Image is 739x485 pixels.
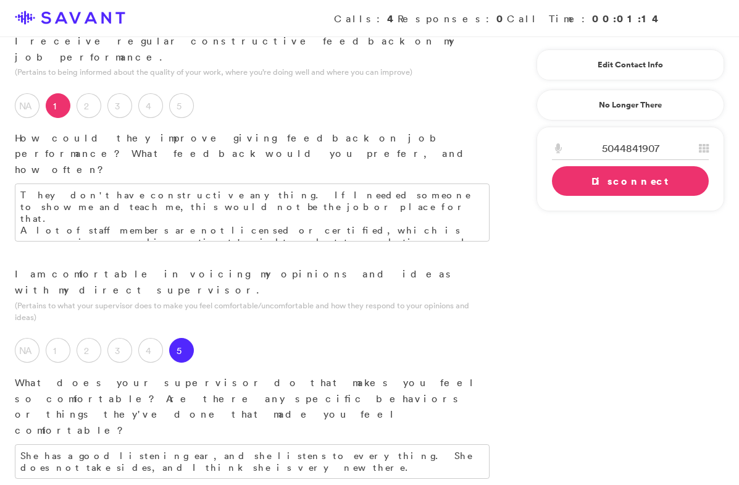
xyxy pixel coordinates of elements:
[15,338,40,363] label: NA
[15,130,490,178] p: How could they improve giving feedback on job performance? What feedback would you prefer, and ho...
[15,33,490,65] p: I receive regular constructive feedback on my job performance.
[138,338,163,363] label: 4
[138,93,163,118] label: 4
[46,93,70,118] label: 1
[15,375,490,438] p: What does your supervisor do that makes you feel so comfortable? Are there any specific behaviors...
[46,338,70,363] label: 1
[15,66,490,78] p: (Pertains to being informed about the quality of your work, where you’re doing well and where you...
[552,55,709,75] a: Edit Contact Info
[537,90,724,120] a: No Longer There
[107,338,132,363] label: 3
[77,93,101,118] label: 2
[387,12,398,25] strong: 4
[552,166,709,196] a: Disconnect
[15,266,490,298] p: I am comfortable in voicing my opinions and ideas with my direct supervisor.
[169,338,194,363] label: 5
[107,93,132,118] label: 3
[592,12,662,25] strong: 00:01:14
[77,338,101,363] label: 2
[496,12,507,25] strong: 0
[15,300,490,323] p: (Pertains to what your supervisor does to make you feel comfortable/uncomfortable and how they re...
[169,93,194,118] label: 5
[15,93,40,118] label: NA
